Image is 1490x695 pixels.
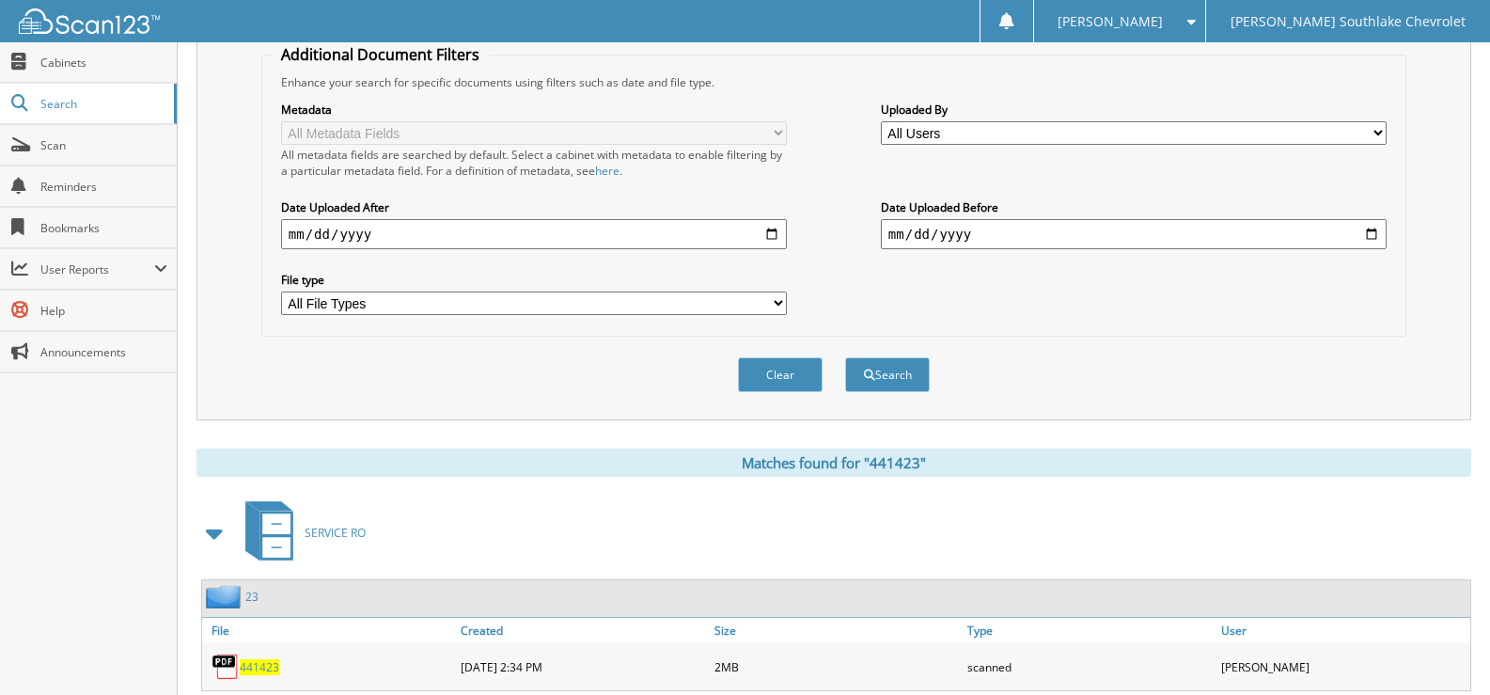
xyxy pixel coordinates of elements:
span: User Reports [40,261,154,277]
span: SERVICE RO [305,525,366,541]
label: Uploaded By [881,102,1387,118]
span: Help [40,303,167,319]
div: Matches found for "441423" [196,449,1471,477]
label: Date Uploaded Before [881,199,1387,215]
img: PDF.png [212,653,240,681]
button: Search [845,357,930,392]
label: Date Uploaded After [281,199,787,215]
span: [PERSON_NAME] Southlake Chevrolet [1231,16,1466,27]
div: [PERSON_NAME] [1216,648,1470,686]
a: 23 [245,589,259,605]
div: Enhance your search for specific documents using filters such as date and file type. [272,74,1396,90]
div: 2MB [710,648,964,686]
a: here [595,163,620,179]
img: folder2.png [206,585,245,608]
span: Cabinets [40,55,167,71]
a: File [202,618,456,643]
legend: Additional Document Filters [272,44,489,65]
iframe: Chat Widget [1396,605,1490,695]
span: Search [40,96,165,112]
div: [DATE] 2:34 PM [456,648,710,686]
span: Reminders [40,179,167,195]
a: Type [963,618,1216,643]
div: scanned [963,648,1216,686]
a: Size [710,618,964,643]
label: Metadata [281,102,787,118]
button: Clear [738,357,823,392]
span: Announcements [40,344,167,360]
a: 441423 [240,659,279,675]
label: File type [281,272,787,288]
input: end [881,219,1387,249]
input: start [281,219,787,249]
span: Scan [40,137,167,153]
a: SERVICE RO [234,496,366,570]
a: Created [456,618,710,643]
div: All metadata fields are searched by default. Select a cabinet with metadata to enable filtering b... [281,147,787,179]
img: scan123-logo-white.svg [19,8,160,34]
a: User [1216,618,1470,643]
span: [PERSON_NAME] [1058,16,1163,27]
span: Bookmarks [40,220,167,236]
